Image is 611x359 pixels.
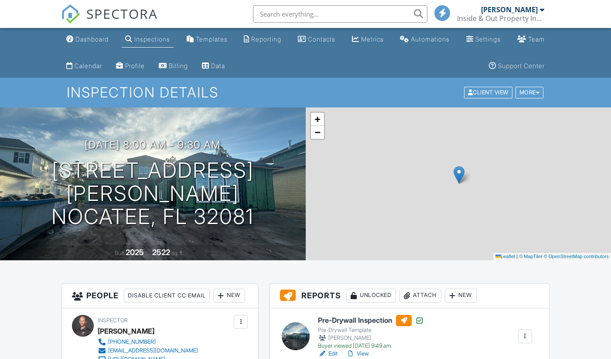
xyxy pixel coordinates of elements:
[211,62,225,69] div: Data
[514,31,548,48] a: Team
[308,35,335,43] div: Contacts
[270,283,550,308] h3: Reports
[396,31,453,48] a: Automations (Basic)
[196,35,228,43] div: Templates
[411,35,450,43] div: Automations
[481,5,538,14] div: [PERSON_NAME]
[115,250,124,256] span: Built
[515,87,544,99] div: More
[253,5,427,23] input: Search everything...
[75,62,102,69] div: Calendar
[399,289,441,303] div: Attach
[485,58,548,74] a: Support Center
[98,338,198,346] a: [PHONE_NUMBER]
[85,139,221,151] h3: [DATE] 8:00 am - 9:30 am
[98,346,198,355] a: [EMAIL_ADDRESS][DOMAIN_NAME]
[314,127,320,138] span: −
[61,4,80,24] img: The Best Home Inspection Software - Spectora
[318,342,424,349] div: Buyer viewed [DATE] 9:49 am
[240,31,285,48] a: Reporting
[14,159,292,228] h1: [STREET_ADDRESS][PERSON_NAME] Nocatee, FL 32081
[63,58,106,74] a: Calendar
[169,62,188,69] div: Billing
[314,114,320,124] span: +
[544,254,609,259] a: © OpenStreetMap contributors
[311,126,324,139] a: Zoom out
[528,35,545,43] div: Team
[155,58,191,74] a: Billing
[134,35,170,43] div: Inspections
[152,248,170,257] div: 2522
[75,35,109,43] div: Dashboard
[126,248,144,257] div: 2025
[213,289,245,303] div: New
[457,14,544,23] div: Inside & Out Property Inspectors, Inc
[318,349,338,358] a: Edit
[67,85,544,100] h1: Inspection Details
[198,58,229,74] a: Data
[98,317,128,324] span: Inspector
[124,289,210,303] div: Disable Client CC Email
[86,4,158,23] span: SPECTORA
[498,62,545,69] div: Support Center
[108,338,156,345] div: [PHONE_NUMBER]
[516,254,518,259] span: |
[294,31,339,48] a: Contacts
[98,324,154,338] div: [PERSON_NAME]
[171,250,184,256] span: sq. ft.
[318,315,424,326] h6: Pre-Drywall Inspection
[464,87,512,99] div: Client View
[318,315,424,350] a: Pre-Drywall Inspection Pre-Drywall Template [PERSON_NAME] Buyer viewed [DATE] 9:49 am
[183,31,231,48] a: Templates
[346,289,396,303] div: Unlocked
[318,334,424,342] div: [PERSON_NAME]
[318,327,424,334] div: Pre-Drywall Template
[346,349,369,358] a: View
[63,31,112,48] a: Dashboard
[475,35,501,43] div: Settings
[361,35,384,43] div: Metrics
[108,347,198,354] div: [EMAIL_ADDRESS][DOMAIN_NAME]
[125,62,145,69] div: Profile
[463,31,504,48] a: Settings
[61,283,258,308] h3: People
[122,31,174,48] a: Inspections
[454,166,464,184] img: Marker
[251,35,281,43] div: Reporting
[495,254,515,259] a: Leaflet
[463,89,515,95] a: Client View
[519,254,543,259] a: © MapTiler
[445,289,477,303] div: New
[348,31,387,48] a: Metrics
[61,12,158,30] a: SPECTORA
[311,113,324,126] a: Zoom in
[113,58,148,74] a: Company Profile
